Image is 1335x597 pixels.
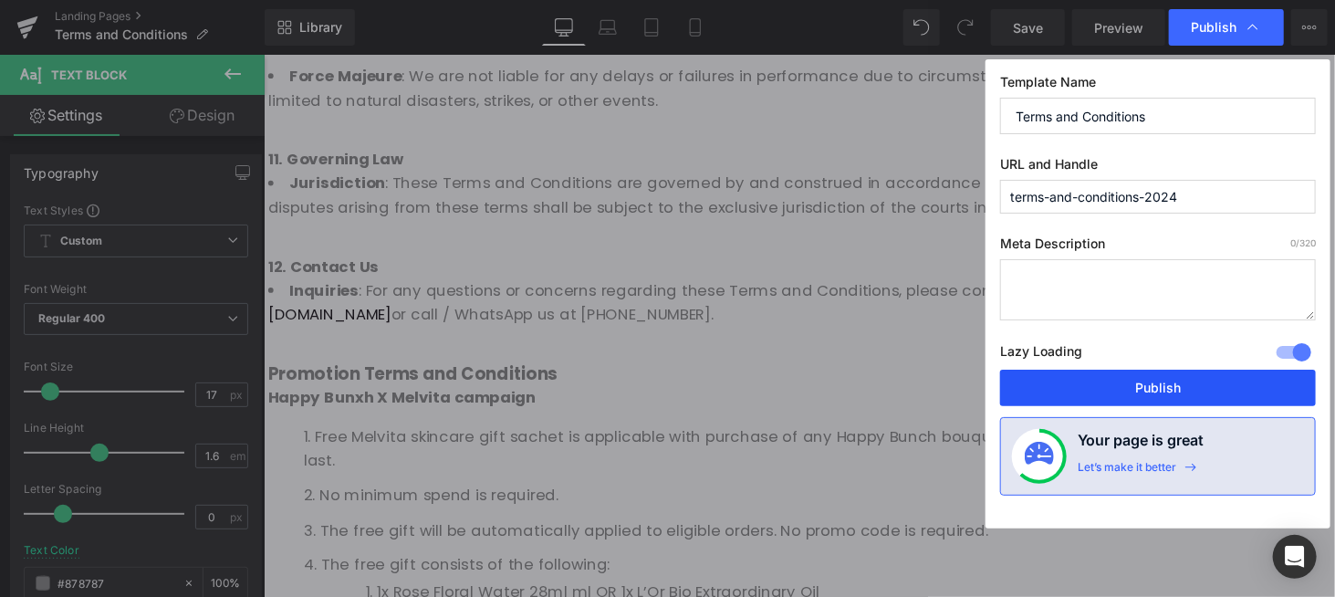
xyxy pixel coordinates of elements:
[1191,19,1236,36] span: Publish
[1025,442,1054,471] img: onboarding-status.svg
[26,11,142,33] strong: Force Majeure
[1273,535,1317,579] div: Open Intercom Messenger
[1078,460,1176,484] div: Let’s make it better
[1078,429,1204,460] h4: Your page is great
[5,10,1100,59] li: : We are not liable for any delays or failures in performance due to circumstances beyond our con...
[5,97,144,119] strong: 11. Governing Law
[41,478,1100,503] li: The free gift will be automatically applied to eligible orders. No promo code is required.
[1000,74,1316,98] label: Template Name
[1000,236,1316,259] label: Meta Description
[1000,340,1082,370] label: Lazy Loading
[1290,237,1316,248] span: /320
[1000,156,1316,180] label: URL and Handle
[1000,370,1316,406] button: Publish
[5,231,1100,280] li: : For any questions or concerns regarding these Terms and Conditions, please contact us at or cal...
[41,382,1100,431] li: Free Melvita skincare gift sachet is applicable with purchase of any Happy Bunch bouquet between ...
[26,121,125,143] strong: Jurisdiction
[5,317,303,341] strong: Promotion Terms and Conditions
[5,342,280,364] strong: Happy Bunxh X Melvita campaign
[5,120,1100,170] li: : These Terms and Conditions are governed by and construed in accordance with the laws of [GEOGRA...
[1290,237,1296,248] span: 0
[26,232,98,254] strong: Inquiries
[41,442,1100,466] li: No minimum spend is required.
[5,207,119,229] strong: 12. Contact Us
[105,542,1100,567] li: 1x Rose Floral Water 28ml ml OR 1x L’Or Bio Extraordinary Oil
